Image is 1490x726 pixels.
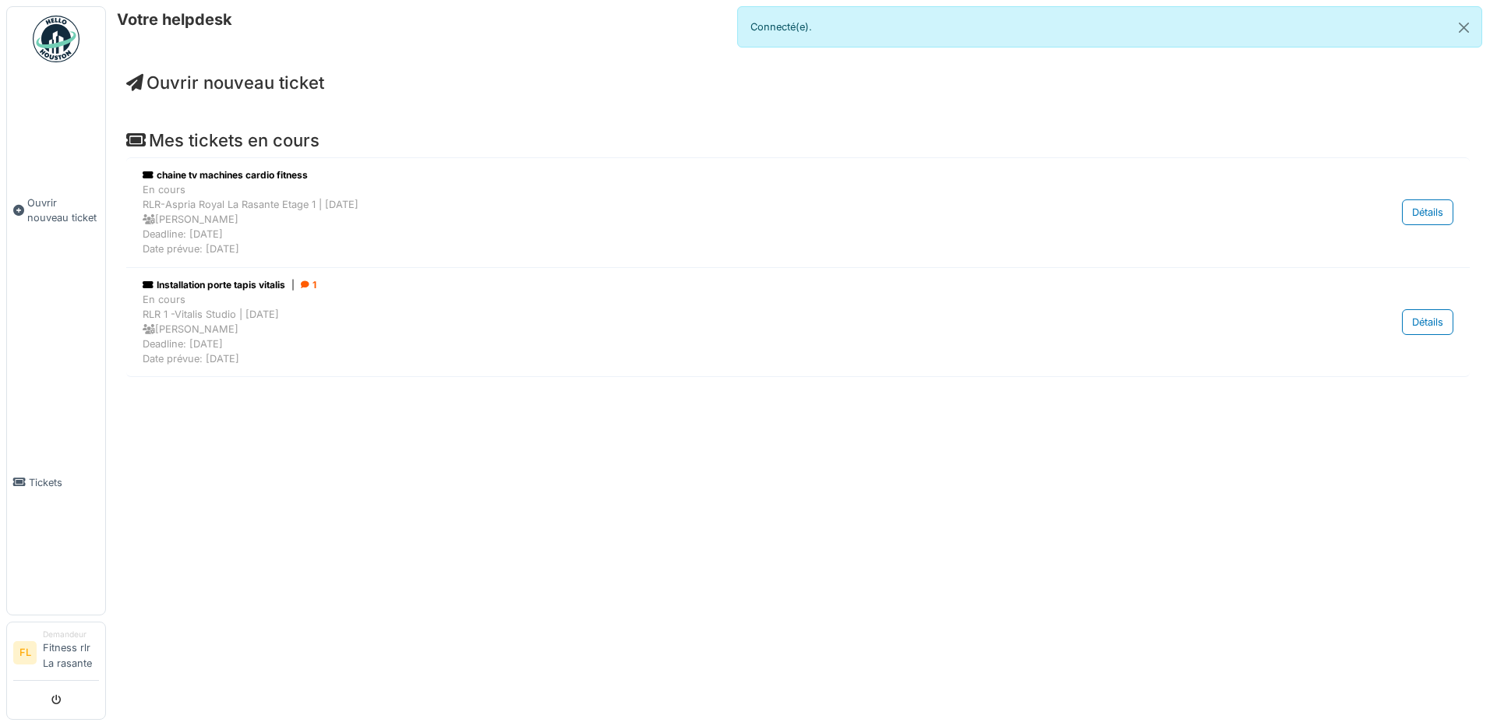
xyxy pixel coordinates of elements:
div: En cours RLR-Aspria Royal La Rasante Etage 1 | [DATE] [PERSON_NAME] Deadline: [DATE] Date prévue:... [143,182,1262,257]
div: 1 [301,278,316,292]
a: Ouvrir nouveau ticket [7,71,105,351]
a: Installation porte tapis vitalis| 1 En coursRLR 1 -Vitalis Studio | [DATE] [PERSON_NAME]Deadline:... [139,274,1457,371]
div: Détails [1402,309,1453,335]
div: Demandeur [43,629,99,640]
span: Ouvrir nouveau ticket [27,196,99,225]
div: Connecté(e). [737,6,1482,48]
img: Badge_color-CXgf-gQk.svg [33,16,79,62]
div: Installation porte tapis vitalis [143,278,1262,292]
div: En cours RLR 1 -Vitalis Studio | [DATE] [PERSON_NAME] Deadline: [DATE] Date prévue: [DATE] [143,292,1262,367]
li: Fitness rlr La rasante [43,629,99,677]
a: Ouvrir nouveau ticket [126,72,324,93]
a: Tickets [7,351,105,615]
span: | [291,278,295,292]
span: Tickets [29,475,99,490]
a: chaine tv machines cardio fitness En coursRLR-Aspria Royal La Rasante Etage 1 | [DATE] [PERSON_NA... [139,164,1457,261]
h6: Votre helpdesk [117,10,232,29]
h4: Mes tickets en cours [126,130,1470,150]
a: FL DemandeurFitness rlr La rasante [13,629,99,681]
button: Close [1446,7,1481,48]
li: FL [13,641,37,664]
div: chaine tv machines cardio fitness [143,168,1262,182]
div: Détails [1402,199,1453,225]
